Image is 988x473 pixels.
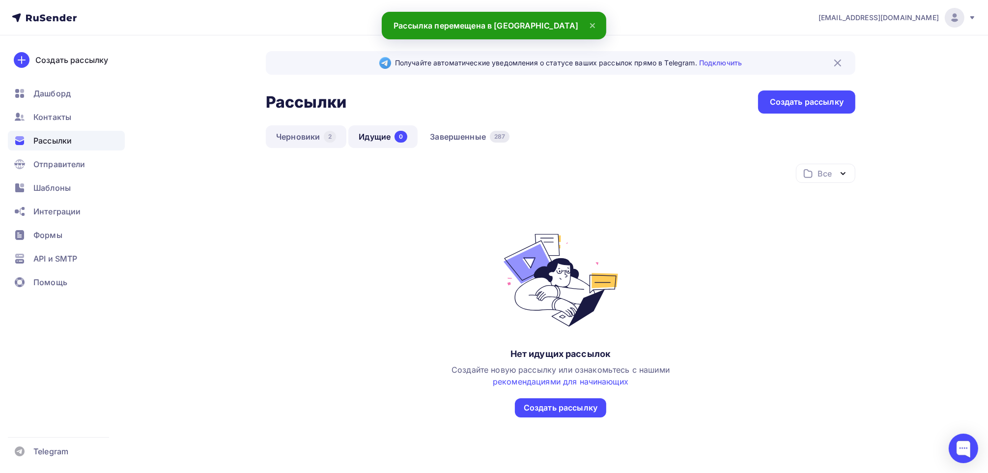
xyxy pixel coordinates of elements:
div: Создать рассылку [770,96,844,108]
span: Шаблоны [33,182,71,194]
a: Контакты [8,107,125,127]
span: Telegram [33,445,68,457]
div: Нет идущих рассылок [510,348,611,360]
div: Создать рассылку [35,54,108,66]
a: Подключить [699,59,742,67]
a: Дашборд [8,84,125,103]
span: Получайте автоматические уведомления о статусе ваших рассылок прямо в Telegram. [395,58,742,68]
a: Отправители [8,154,125,174]
a: Черновики2 [266,125,346,148]
a: [EMAIL_ADDRESS][DOMAIN_NAME] [819,8,976,28]
button: Все [796,164,855,183]
a: рекомендациями для начинающих [493,377,628,386]
div: Создать рассылку [524,402,597,414]
span: Рассылки [33,135,72,147]
span: Формы [33,229,62,241]
img: Telegram [379,57,391,69]
span: Контакты [33,111,71,123]
a: Идущие0 [348,125,418,148]
a: Рассылки [8,131,125,150]
span: Интеграции [33,206,81,217]
h2: Рассылки [266,92,346,112]
div: Все [818,168,832,179]
span: API и SMTP [33,253,77,265]
span: Создайте новую рассылку или ознакомьтесь с нашими [452,365,670,386]
span: [EMAIL_ADDRESS][DOMAIN_NAME] [819,13,939,23]
a: Завершенные287 [420,125,520,148]
span: Отправители [33,158,85,170]
a: Формы [8,225,125,245]
span: Дашборд [33,88,71,99]
div: 0 [395,131,407,143]
div: 287 [490,131,509,143]
div: 2 [324,131,336,143]
span: Помощь [33,276,67,288]
a: Шаблоны [8,178,125,198]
